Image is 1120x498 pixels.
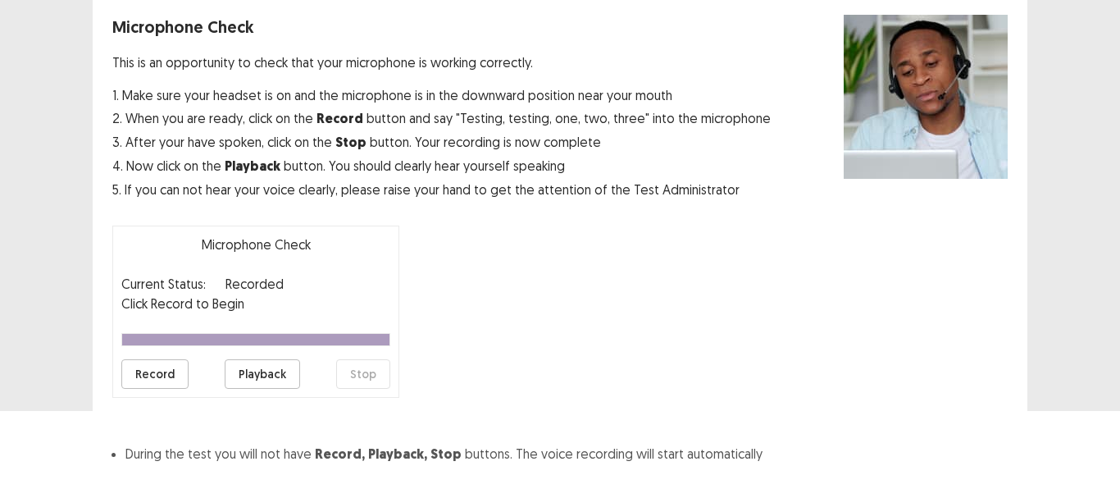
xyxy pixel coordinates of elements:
[121,274,206,294] p: Current Status:
[315,445,365,463] strong: Record,
[112,180,771,199] p: 5. If you can not hear your voice clearly, please raise your hand to get the attention of the Tes...
[121,359,189,389] button: Record
[225,274,284,294] p: Recorded
[112,15,771,39] p: Microphone Check
[430,445,462,463] strong: Stop
[844,15,1008,179] img: microphone check
[121,235,390,254] p: Microphone Check
[335,134,367,151] strong: Stop
[112,156,771,176] p: 4. Now click on the button. You should clearly hear yourself speaking
[336,359,390,389] button: Stop
[316,110,363,127] strong: Record
[112,132,771,153] p: 3. After your have spoken, click on the button. Your recording is now complete
[112,85,771,105] p: 1. Make sure your headset is on and the microphone is in the downward position near your mouth
[225,359,300,389] button: Playback
[112,108,771,129] p: 2. When you are ready, click on the button and say "Testing, testing, one, two, three" into the m...
[112,53,771,72] p: This is an opportunity to check that your microphone is working correctly.
[368,445,427,463] strong: Playback,
[121,294,390,313] p: Click Record to Begin
[225,158,280,175] strong: Playback
[125,444,1008,464] li: During the test you will not have buttons. The voice recording will start automatically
